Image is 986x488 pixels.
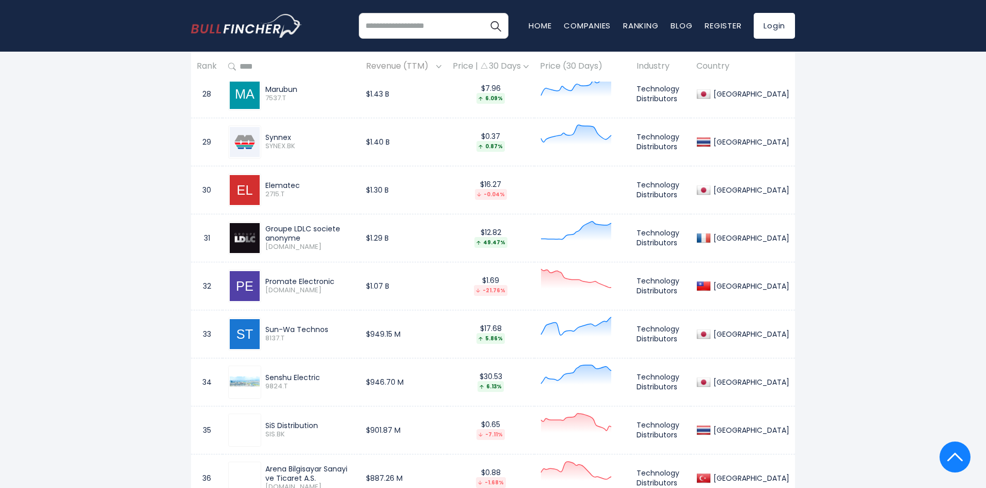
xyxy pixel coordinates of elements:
div: [GEOGRAPHIC_DATA] [711,426,789,435]
div: [GEOGRAPHIC_DATA] [711,233,789,243]
button: Search [483,13,508,39]
a: Login [754,13,795,39]
img: bullfincher logo [191,14,302,38]
th: Country [691,52,795,82]
td: Technology Distributors [631,118,691,166]
div: Price | 30 Days [453,61,529,72]
td: $1.30 B [360,166,447,214]
td: 31 [191,214,222,262]
td: 35 [191,406,222,454]
div: $17.68 [453,324,529,344]
div: Sun-Wa Technos [265,325,355,334]
div: $0.65 [453,420,529,440]
span: 2715.T [265,190,355,199]
div: [GEOGRAPHIC_DATA] [711,89,789,99]
th: Price (30 Days) [534,52,631,82]
td: $949.15 M [360,310,447,358]
div: [GEOGRAPHIC_DATA] [711,329,789,339]
div: [GEOGRAPHIC_DATA] [711,474,789,483]
div: -21.76% [474,285,507,296]
td: $946.70 M [360,358,447,406]
div: $12.82 [453,228,529,248]
a: Blog [671,20,692,31]
td: Technology Distributors [631,166,691,214]
div: [GEOGRAPHIC_DATA] [711,377,789,387]
div: -1.68% [476,477,506,488]
td: 30 [191,166,222,214]
div: SiS Distribution [265,421,355,430]
td: 29 [191,118,222,166]
a: Register [705,20,741,31]
td: 28 [191,70,222,118]
div: Promate Electronic [265,277,355,286]
div: Elematec [265,181,355,190]
div: [GEOGRAPHIC_DATA] [711,281,789,291]
span: SIS.BK [265,430,355,439]
td: Technology Distributors [631,358,691,406]
div: $16.27 [453,180,529,200]
td: Technology Distributors [631,406,691,454]
div: Senshu Electric [265,373,355,382]
td: Technology Distributors [631,310,691,358]
div: $7.96 [453,84,529,104]
span: 9824.T [265,382,355,391]
div: 0.87% [476,141,505,152]
div: Marubun [265,85,355,94]
img: ALLDL.PA.png [230,223,260,253]
td: $1.40 B [360,118,447,166]
span: 8137.T [265,334,355,343]
div: 6.09% [476,93,505,104]
span: [DOMAIN_NAME] [265,286,355,295]
img: 9824.T.png [230,376,260,387]
div: -7.11% [476,429,505,440]
td: Technology Distributors [631,70,691,118]
img: SYNEX.BK.png [230,127,260,157]
div: $0.37 [453,132,529,152]
a: Home [529,20,551,31]
td: $1.07 B [360,262,447,310]
th: Rank [191,52,222,82]
td: Technology Distributors [631,262,691,310]
div: $30.53 [453,372,529,392]
div: $0.88 [453,468,529,488]
td: $901.87 M [360,406,447,454]
div: [GEOGRAPHIC_DATA] [711,137,789,147]
div: Arena Bilgisayar Sanayi ve Ticaret A.S. [265,464,355,483]
td: 32 [191,262,222,310]
div: $1.69 [453,276,529,296]
span: 7537.T [265,94,355,103]
div: [GEOGRAPHIC_DATA] [711,185,789,195]
span: Revenue (TTM) [366,59,434,75]
div: 6.13% [478,381,504,392]
span: [DOMAIN_NAME] [265,243,355,251]
td: 33 [191,310,222,358]
div: Synnex [265,133,355,142]
td: 34 [191,358,222,406]
a: Go to homepage [191,14,302,38]
div: -0.04% [475,189,507,200]
div: Groupe LDLC societe anonyme [265,224,355,243]
a: Ranking [623,20,658,31]
div: 49.47% [474,237,507,248]
td: $1.43 B [360,70,447,118]
a: Companies [564,20,611,31]
th: Industry [631,52,691,82]
img: SIS.BK.png [230,415,260,445]
span: SYNEX.BK [265,142,355,151]
td: $1.29 B [360,214,447,262]
td: Technology Distributors [631,214,691,262]
div: 5.86% [476,333,505,344]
